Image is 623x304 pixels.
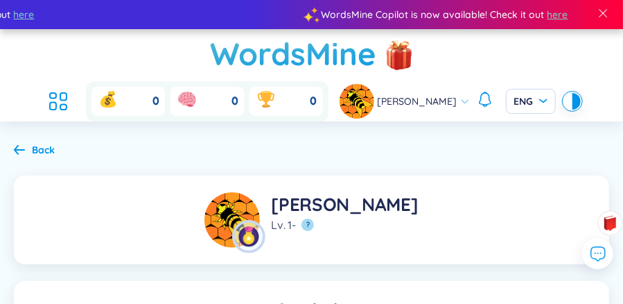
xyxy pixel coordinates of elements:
img: flashSalesIcon.a7f4f837.png [385,33,413,75]
span: here [547,7,568,22]
span: [PERSON_NAME] [378,94,457,109]
img: avatar [204,192,260,248]
a: avatar [340,84,378,119]
span: ENG [514,94,547,108]
div: Back [32,142,55,158]
a: Back [14,145,55,158]
a: WordsMine [210,29,376,78]
img: avatar [340,84,374,119]
span: here [14,7,35,22]
span: 0 [310,94,317,109]
div: [PERSON_NAME] [271,192,419,217]
span: Lv. [271,217,286,233]
img: level [232,220,265,253]
span: 0 [231,94,238,109]
button: ? [301,219,314,231]
div: 1 - [271,217,419,233]
span: 0 [152,94,159,109]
